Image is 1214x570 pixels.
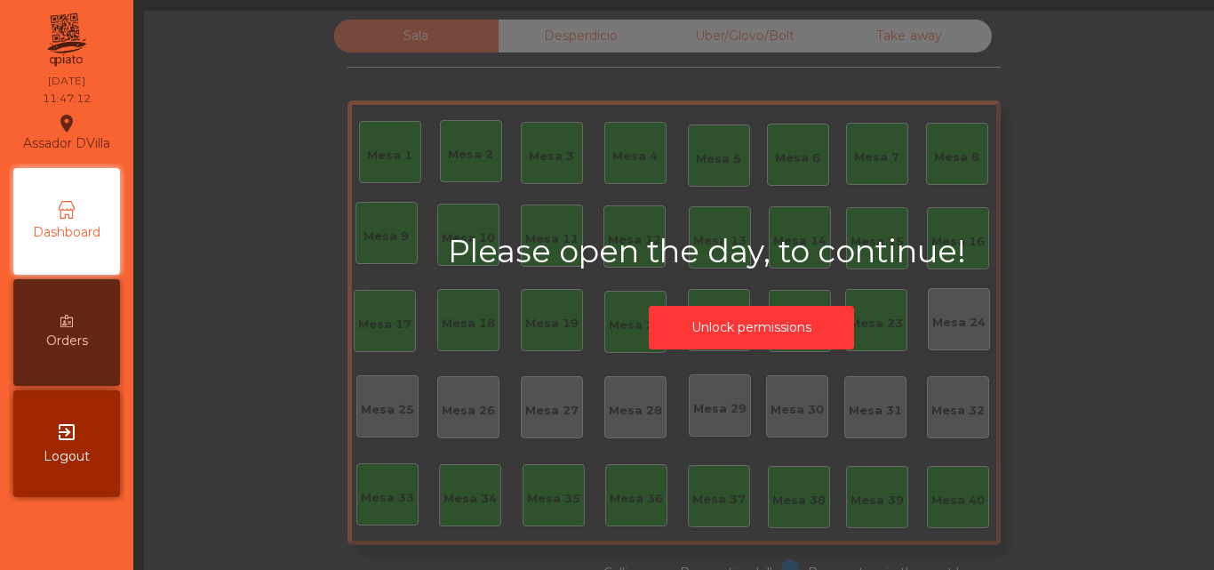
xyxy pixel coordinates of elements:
div: Assador DVilla [23,110,110,155]
button: Unlock permissions [649,306,854,349]
div: 11:47:12 [43,91,91,107]
span: Logout [44,447,90,466]
div: [DATE] [48,73,85,89]
img: qpiato [44,9,88,71]
i: location_on [56,113,77,134]
h2: Please open the day, to continue! [448,233,1055,270]
span: Orders [46,332,88,350]
i: exit_to_app [56,421,77,443]
span: Dashboard [33,223,100,242]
